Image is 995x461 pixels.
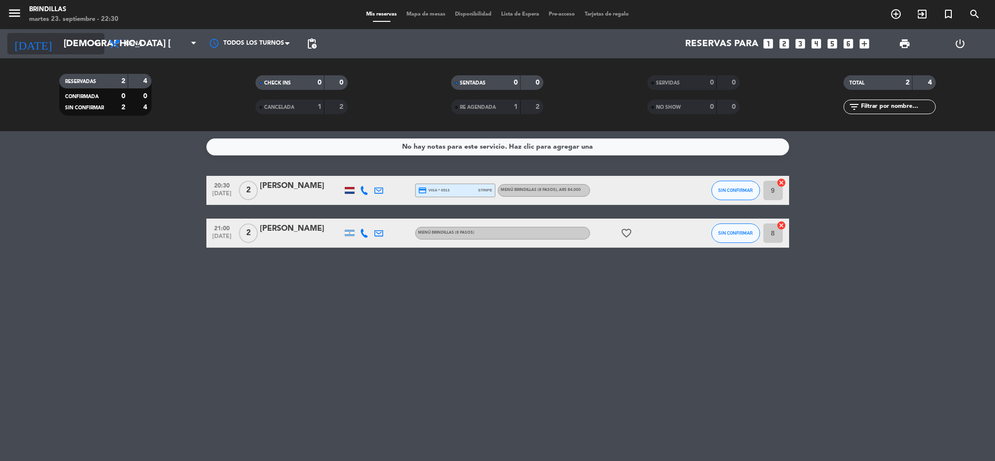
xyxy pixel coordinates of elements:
[906,79,910,86] strong: 2
[7,6,22,20] i: menu
[580,12,634,17] span: Tarjetas de regalo
[121,104,125,111] strong: 2
[514,103,518,110] strong: 1
[762,37,775,50] i: looks_one
[210,179,234,190] span: 20:30
[210,190,234,202] span: [DATE]
[65,105,104,110] span: SIN CONFIRMAR
[450,12,496,17] span: Disponibilidad
[621,227,632,239] i: favorite_border
[656,81,680,85] span: SERVIDAS
[29,5,118,15] div: Brindillas
[143,104,149,111] strong: 4
[932,29,988,58] div: LOG OUT
[826,37,839,50] i: looks_5
[776,178,786,188] i: cancel
[418,186,450,195] span: visa * 0513
[848,101,860,113] i: filter_list
[496,12,544,17] span: Lista de Espera
[260,180,342,192] div: [PERSON_NAME]
[711,181,760,200] button: SIN CONFIRMAR
[536,103,541,110] strong: 2
[418,186,427,195] i: credit_card
[121,93,125,100] strong: 0
[402,141,593,153] div: No hay notas para este servicio. Haz clic para agregar una
[239,181,258,200] span: 2
[460,81,486,85] span: SENTADAS
[143,78,149,85] strong: 4
[849,81,864,85] span: TOTAL
[732,103,738,110] strong: 0
[969,8,980,20] i: search
[810,37,823,50] i: looks_4
[7,33,59,54] i: [DATE]
[501,188,581,192] span: Menú Brindillas (8 Pasos)
[306,38,318,50] span: pending_actions
[339,79,345,86] strong: 0
[718,188,753,193] span: SIN CONFIRMAR
[710,79,714,86] strong: 0
[794,37,807,50] i: looks_3
[514,79,518,86] strong: 0
[710,103,714,110] strong: 0
[890,8,902,20] i: add_circle_outline
[125,40,142,47] span: Cena
[65,94,99,99] span: CONFIRMADA
[260,222,342,235] div: [PERSON_NAME]
[842,37,855,50] i: looks_6
[860,102,935,112] input: Filtrar por nombre...
[732,79,738,86] strong: 0
[143,93,149,100] strong: 0
[460,105,496,110] span: RE AGENDADA
[778,37,791,50] i: looks_two
[264,81,291,85] span: CHECK INS
[418,231,474,235] span: Menú Brindillas (8 Pasos)
[121,78,125,85] strong: 2
[685,38,759,49] span: Reservas para
[899,38,911,50] span: print
[858,37,871,50] i: add_box
[928,79,934,86] strong: 4
[90,38,102,50] i: arrow_drop_down
[711,223,760,243] button: SIN CONFIRMAR
[210,222,234,233] span: 21:00
[29,15,118,24] div: martes 23. septiembre - 22:30
[536,79,541,86] strong: 0
[656,105,681,110] span: NO SHOW
[210,233,234,244] span: [DATE]
[339,103,345,110] strong: 2
[318,79,321,86] strong: 0
[7,6,22,24] button: menu
[361,12,402,17] span: Mis reservas
[943,8,954,20] i: turned_in_not
[557,188,581,192] span: , ARS 84.000
[954,38,966,50] i: power_settings_new
[776,221,786,230] i: cancel
[402,12,450,17] span: Mapa de mesas
[478,187,492,193] span: stripe
[718,230,753,236] span: SIN CONFIRMAR
[318,103,321,110] strong: 1
[544,12,580,17] span: Pre-acceso
[239,223,258,243] span: 2
[916,8,928,20] i: exit_to_app
[65,79,96,84] span: RESERVADAS
[264,105,294,110] span: CANCELADA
